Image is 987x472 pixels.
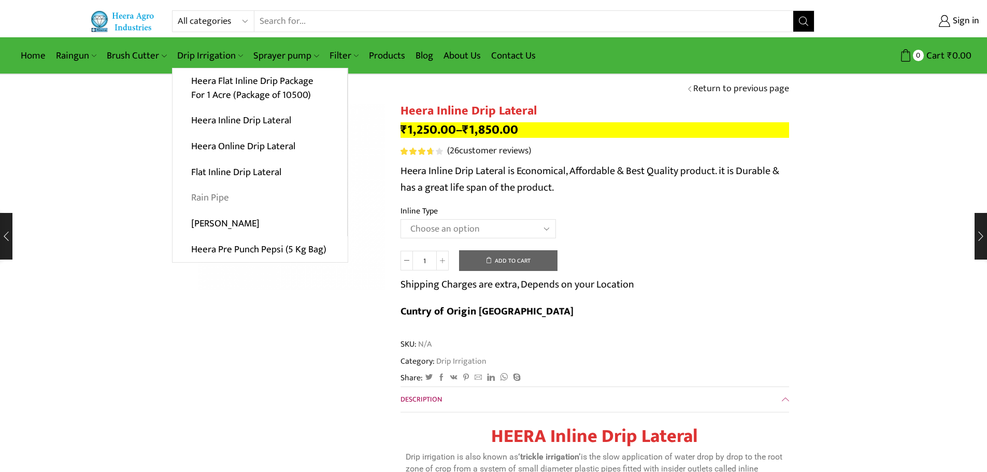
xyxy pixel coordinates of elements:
[400,387,789,412] a: Description
[825,46,971,65] a: 0 Cart ₹0.00
[417,338,432,350] span: N/A
[491,421,698,452] strong: HEERA Inline Drip Lateral
[435,354,487,368] a: Drip Irrigation
[172,44,248,68] a: Drip Irrigation
[400,148,433,155] span: Rated out of 5 based on customer ratings
[400,205,438,217] label: Inline Type
[173,134,347,160] a: Heera Online Drip Lateral
[324,44,364,68] a: Filter
[400,372,423,384] span: Share:
[913,50,924,61] span: 0
[400,119,456,140] bdi: 1,250.00
[400,163,789,196] p: Heera Inline Drip Lateral is Economical, Affordable & Best Quality product. it is Durable & has a...
[947,48,952,64] span: ₹
[947,48,971,64] bdi: 0.00
[400,303,574,320] b: Cuntry of Origin [GEOGRAPHIC_DATA]
[400,276,634,293] p: Shipping Charges are extra, Depends on your Location
[450,143,459,159] span: 26
[16,44,51,68] a: Home
[518,452,581,462] strong: ‘trickle irrigation’
[364,44,410,68] a: Products
[462,119,518,140] bdi: 1,850.00
[400,104,789,119] h1: Heera Inline Drip Lateral
[924,49,945,63] span: Cart
[410,44,438,68] a: Blog
[173,185,347,211] a: Rain Pipe
[400,338,789,350] span: SKU:
[462,119,469,140] span: ₹
[173,211,347,237] a: [PERSON_NAME]
[693,82,789,96] a: Return to previous page
[400,355,487,367] span: Category:
[486,44,541,68] a: Contact Us
[248,44,324,68] a: Sprayer pump
[400,393,442,405] span: Description
[400,148,442,155] div: Rated 3.81 out of 5
[438,44,486,68] a: About Us
[173,236,348,262] a: Heera Pre Punch Pepsi (5 Kg Bag)
[400,122,789,138] p: –
[173,68,347,108] a: Heera Flat Inline Drip Package For 1 Acre (Package of 10500)
[254,11,794,32] input: Search for...
[793,11,814,32] button: Search button
[173,159,347,185] a: Flat Inline Drip Lateral
[950,15,979,28] span: Sign in
[400,148,445,155] span: 26
[400,119,407,140] span: ₹
[830,12,979,31] a: Sign in
[447,145,531,158] a: (26customer reviews)
[413,251,436,270] input: Product quantity
[102,44,171,68] a: Brush Cutter
[51,44,102,68] a: Raingun
[173,108,347,134] a: Heera Inline Drip Lateral
[459,250,557,271] button: Add to cart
